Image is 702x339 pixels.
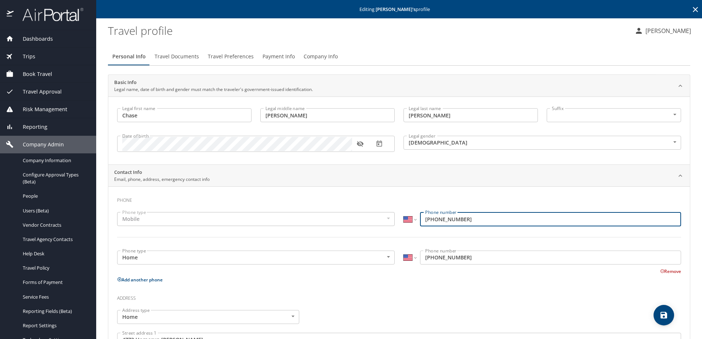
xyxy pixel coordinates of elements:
[23,294,87,300] span: Service Fees
[117,251,395,265] div: Home
[14,88,62,96] span: Travel Approval
[117,212,395,226] div: Mobile
[14,35,53,43] span: Dashboards
[114,86,313,93] p: Legal name, date of birth and gender must match the traveler's government-issued identification.
[23,157,87,164] span: Company Information
[376,6,416,12] strong: [PERSON_NAME] 's
[117,290,681,303] h3: Address
[23,222,87,229] span: Vendor Contracts
[108,48,690,65] div: Profile
[7,7,14,22] img: icon-airportal.png
[114,176,210,183] p: Email, phone, address, emergency contact info
[263,52,295,61] span: Payment Info
[14,141,64,149] span: Company Admin
[14,105,67,113] span: Risk Management
[155,52,199,61] span: Travel Documents
[643,26,691,35] p: [PERSON_NAME]
[14,70,52,78] span: Book Travel
[14,123,47,131] span: Reporting
[404,136,681,150] div: [DEMOGRAPHIC_DATA]
[304,52,338,61] span: Company Info
[108,19,629,42] h1: Travel profile
[98,7,700,12] p: Editing profile
[23,236,87,243] span: Travel Agency Contacts
[14,52,35,61] span: Trips
[112,52,146,61] span: Personal Info
[117,277,163,283] button: Add another phone
[114,169,210,176] h2: Contact Info
[654,305,674,325] button: save
[632,24,694,37] button: [PERSON_NAME]
[117,310,299,324] div: Home
[23,322,87,329] span: Report Settings
[208,52,254,61] span: Travel Preferences
[23,279,87,286] span: Forms of Payment
[108,75,690,97] div: Basic InfoLegal name, date of birth and gender must match the traveler's government-issued identi...
[23,207,87,214] span: Users (Beta)
[23,308,87,315] span: Reporting Fields (Beta)
[547,108,681,122] div: ​
[23,193,87,200] span: People
[14,7,83,22] img: airportal-logo.png
[114,79,313,86] h2: Basic Info
[117,192,681,205] h3: Phone
[23,171,87,185] span: Configure Approval Types (Beta)
[23,250,87,257] span: Help Desk
[108,165,690,187] div: Contact InfoEmail, phone, address, emergency contact info
[23,265,87,271] span: Travel Policy
[108,96,690,164] div: Basic InfoLegal name, date of birth and gender must match the traveler's government-issued identi...
[660,268,681,274] button: Remove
